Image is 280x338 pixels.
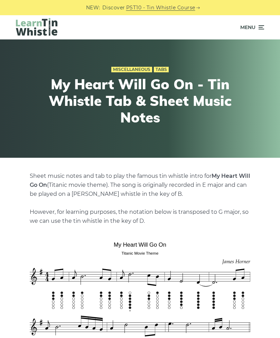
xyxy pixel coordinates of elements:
[16,18,57,36] img: LearnTinWhistle.com
[240,19,255,36] span: Menu
[30,172,250,226] p: Sheet music notes and tab to play the famous tin whistle intro for (Titanic movie theme). The son...
[47,76,233,126] h1: My Heart Will Go On - Tin Whistle Tab & Sheet Music Notes
[111,67,152,72] a: Miscellaneous
[154,67,169,72] a: Tabs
